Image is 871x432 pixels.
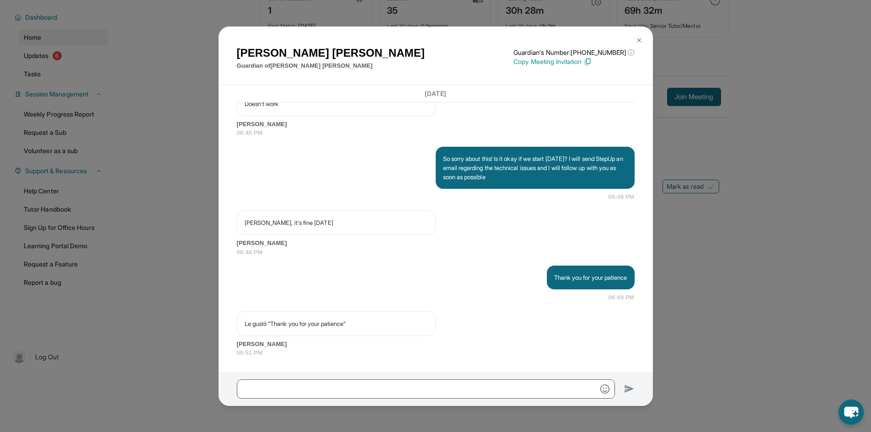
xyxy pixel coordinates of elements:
span: 06:51 PM [237,348,635,357]
button: chat-button [839,400,864,425]
span: 06:48 PM [237,248,635,257]
span: 06:49 PM [609,293,635,302]
h3: [DATE] [237,89,635,98]
h1: [PERSON_NAME] [PERSON_NAME] [237,45,425,61]
img: Close Icon [636,37,643,44]
img: Send icon [624,384,635,395]
span: [PERSON_NAME] [237,120,635,129]
p: So sorry about this! Is it okay if we start [DATE]? I will send StepUp an email regarding the tec... [443,154,627,181]
span: 06:45 PM [237,128,635,138]
img: Emoji [600,384,609,394]
p: Doesn't work [245,99,428,108]
p: Guardian's Number: [PHONE_NUMBER] [513,48,634,57]
span: [PERSON_NAME] [237,340,635,349]
span: 06:48 PM [609,192,635,202]
p: Thank you for your patience [554,273,627,282]
p: Le gustó “Thank you for your patience” [245,319,428,328]
p: Copy Meeting Invitation [513,57,634,66]
img: Copy Icon [583,58,592,66]
span: [PERSON_NAME] [237,239,635,248]
span: ⓘ [628,48,634,57]
p: [PERSON_NAME], it's fine [DATE] [245,218,428,227]
p: Guardian of [PERSON_NAME] [PERSON_NAME] [237,61,425,70]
